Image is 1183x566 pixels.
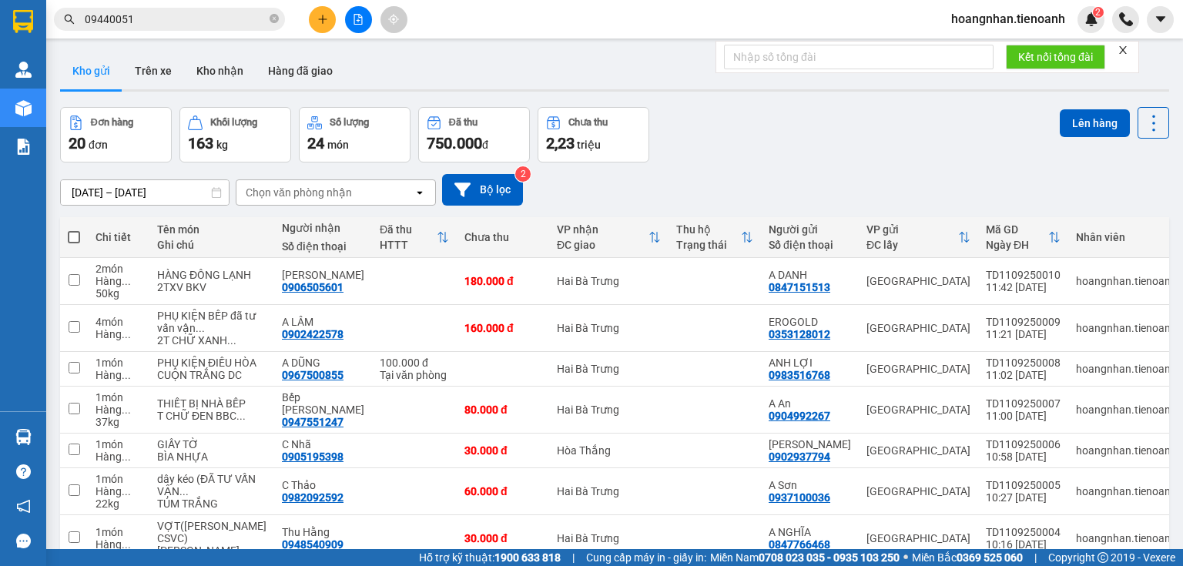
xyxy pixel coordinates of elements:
[96,369,142,381] div: Hàng thông thường
[482,139,488,151] span: đ
[240,544,249,557] span: ...
[15,429,32,445] img: warehouse-icon
[64,14,75,25] span: search
[122,450,131,463] span: ...
[866,275,970,287] div: [GEOGRAPHIC_DATA]
[157,473,266,497] div: dây kéo (ĐÃ TƯ VẤN VẬN CHUYỂN)
[345,6,372,33] button: file-add
[494,551,561,564] strong: 1900 633 818
[179,107,291,162] button: Khối lượng163kg
[577,139,601,151] span: triệu
[464,275,541,287] div: 180.000 đ
[157,334,266,347] div: 2T CHỮ XANH DC+2T CHỮ XANH
[16,534,31,548] span: message
[572,549,575,566] span: |
[157,281,266,293] div: 2TXV BKV
[256,52,345,89] button: Hàng đã giao
[236,410,246,422] span: ...
[986,450,1061,463] div: 10:58 [DATE]
[96,485,142,497] div: Hàng thông thường
[157,310,266,334] div: PHỤ KIỆN BẾP đã tư vấn vận chuyển
[196,322,205,334] span: ...
[414,186,426,199] svg: open
[184,52,256,89] button: Kho nhận
[1076,532,1177,544] div: hoangnhan.tienoanh
[866,363,970,375] div: [GEOGRAPHIC_DATA]
[986,538,1061,551] div: 10:16 [DATE]
[282,240,364,253] div: Số điện thoại
[96,473,142,485] div: 1 món
[986,328,1061,340] div: 11:21 [DATE]
[60,107,172,162] button: Đơn hàng20đơn
[557,485,661,497] div: Hai Bà Trưng
[15,139,32,155] img: solution-icon
[586,549,706,566] span: Cung cấp máy in - giấy in:
[866,223,958,236] div: VP gửi
[418,107,530,162] button: Đã thu750.000đ
[96,450,142,463] div: Hàng thông thường
[769,357,851,369] div: ANH LỢI
[866,532,970,544] div: [GEOGRAPHIC_DATA]
[96,263,142,275] div: 2 món
[282,479,364,491] div: C Thảo
[1119,12,1133,26] img: phone-icon
[122,369,131,381] span: ...
[380,6,407,33] button: aim
[866,444,970,457] div: [GEOGRAPHIC_DATA]
[270,14,279,23] span: close-circle
[157,223,266,236] div: Tên món
[769,491,830,504] div: 0937100036
[282,369,344,381] div: 0967500855
[157,438,266,450] div: GIẤY TỜ
[380,223,437,236] div: Đã thu
[557,404,661,416] div: Hai Bà Trưng
[557,239,648,251] div: ĐC giao
[216,139,228,151] span: kg
[986,239,1048,251] div: Ngày ĐH
[188,134,213,152] span: 163
[282,450,344,463] div: 0905195398
[96,391,142,404] div: 1 món
[96,275,142,287] div: Hàng thông thường
[464,404,541,416] div: 80.000 đ
[769,538,830,551] div: 0847766468
[157,450,266,463] div: BÌA NHỰA
[96,328,142,340] div: Hàng thông thường
[1076,444,1177,457] div: hoangnhan.tienoanh
[282,357,364,369] div: A DŨNG
[380,239,437,251] div: HTTT
[353,14,364,25] span: file-add
[122,52,184,89] button: Trên xe
[419,549,561,566] span: Hỗ trợ kỹ thuật:
[986,357,1061,369] div: TD1109250008
[557,444,661,457] div: Hòa Thắng
[179,485,189,497] span: ...
[96,538,142,551] div: Hàng thông thường
[122,485,131,497] span: ...
[978,217,1068,258] th: Toggle SortBy
[769,239,851,251] div: Số điện thoại
[96,416,142,428] div: 37 kg
[282,538,344,551] div: 0948540909
[282,316,364,328] div: A LÂM
[769,479,851,491] div: A Sơn
[769,281,830,293] div: 0847151513
[157,369,266,381] div: CUỘN TRẮNG DC
[16,499,31,514] span: notification
[380,369,449,381] div: Tại văn phòng
[309,6,336,33] button: plus
[1076,231,1177,243] div: Nhân viên
[16,464,31,479] span: question-circle
[710,549,900,566] span: Miền Nam
[388,14,399,25] span: aim
[724,45,994,69] input: Nhập số tổng đài
[866,485,970,497] div: [GEOGRAPHIC_DATA]
[986,526,1061,538] div: TD1109250004
[464,322,541,334] div: 160.000 đ
[557,532,661,544] div: Hai Bà Trưng
[96,497,142,510] div: 22 kg
[282,438,364,450] div: C Nhã
[669,217,761,258] th: Toggle SortBy
[96,404,142,416] div: Hàng thông thường
[442,174,523,206] button: Bộ lọc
